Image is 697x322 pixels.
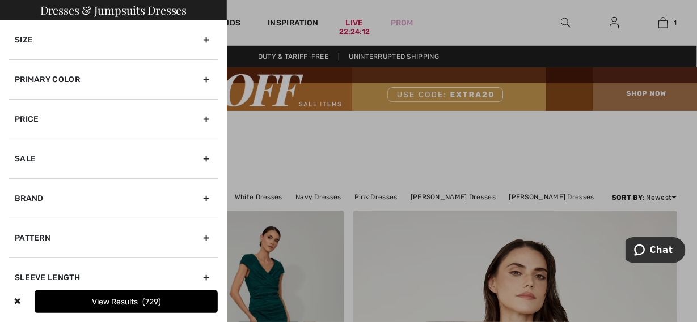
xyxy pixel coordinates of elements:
[9,20,218,59] div: Size
[9,59,218,99] div: Primary Color
[9,178,218,218] div: Brand
[9,257,218,297] div: Sleeve length
[142,297,161,307] span: 729
[9,99,218,139] div: Price
[9,290,26,313] div: ✖
[35,290,218,313] button: View Results729
[626,237,686,265] iframe: Opens a widget where you can chat to one of our agents
[9,139,218,178] div: Sale
[9,218,218,257] div: Pattern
